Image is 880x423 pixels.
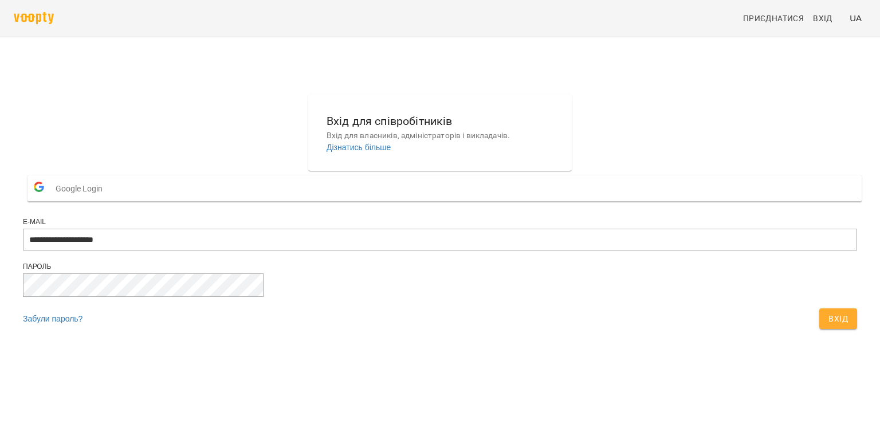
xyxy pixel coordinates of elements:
span: Google Login [56,177,108,200]
button: Google Login [27,175,862,201]
a: Приєднатися [738,8,808,29]
span: UA [850,12,862,24]
button: Вхід для співробітниківВхід для власників, адміністраторів і викладачів.Дізнатись більше [317,103,563,162]
a: Забули пароль? [23,314,82,323]
p: Вхід для власників, адміністраторів і викладачів. [327,130,553,142]
a: Вхід [808,8,845,29]
span: Вхід [828,312,848,326]
div: E-mail [23,217,857,227]
a: Дізнатись більше [327,143,391,152]
span: Приєднатися [743,11,804,25]
button: UA [845,7,866,29]
button: Вхід [819,308,857,329]
span: Вхід [813,11,832,25]
img: voopty.png [14,12,54,24]
div: Пароль [23,262,857,272]
h6: Вхід для співробітників [327,112,553,130]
